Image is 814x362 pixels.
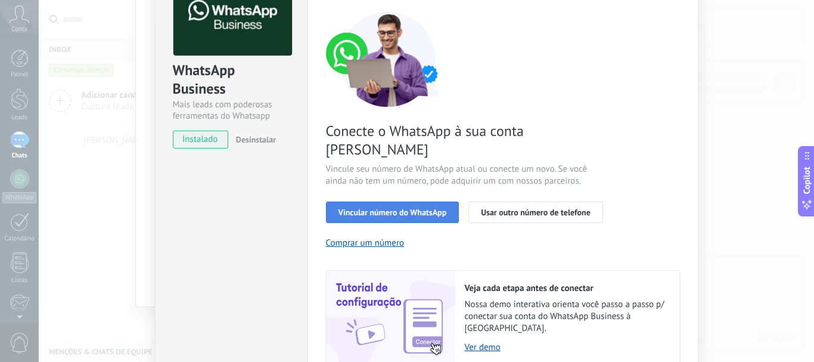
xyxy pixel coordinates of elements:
div: Mais leads com poderosas ferramentas do Whatsapp [173,99,290,122]
span: instalado [173,131,228,148]
h2: Veja cada etapa antes de conectar [465,283,667,294]
span: Nossa demo interativa orienta você passo a passo p/ conectar sua conta do WhatsApp Business à [GE... [465,299,667,335]
span: Conecte o WhatsApp à sua conta [PERSON_NAME] [326,122,610,159]
span: Desinstalar [236,134,276,145]
span: Vincule seu número de WhatsApp atual ou conecte um novo. Se você ainda não tem um número, pode ad... [326,163,610,187]
img: connect number [326,11,451,107]
span: Copilot [801,166,813,194]
button: Comprar um número [326,237,405,249]
span: Vincular número do WhatsApp [338,208,447,216]
button: Desinstalar [231,131,276,148]
button: Usar outro número de telefone [468,202,603,223]
div: WhatsApp Business [173,61,290,99]
span: Usar outro número de telefone [481,208,591,216]
button: Vincular número do WhatsApp [326,202,459,223]
a: Ver demo [465,342,667,353]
